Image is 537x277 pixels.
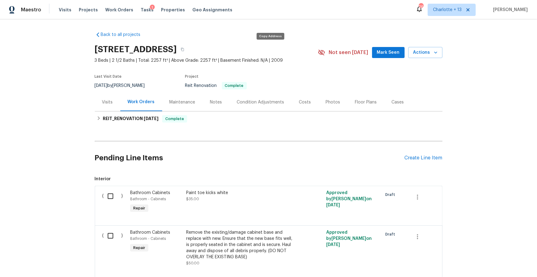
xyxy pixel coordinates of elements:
[329,49,368,56] span: Not seen [DATE]
[95,82,152,89] div: by [PERSON_NAME]
[130,191,170,195] span: Bathroom Cabinets
[237,99,284,105] div: Condition Adjustments
[102,99,113,105] div: Visits
[385,192,398,198] span: Draft
[326,203,340,207] span: [DATE]
[326,243,340,247] span: [DATE]
[186,190,295,196] div: Paint toe kicks white
[385,231,398,237] span: Draft
[95,176,443,182] span: Interior
[161,7,185,13] span: Properties
[101,188,129,216] div: ( )
[326,191,372,207] span: Approved by [PERSON_NAME] on
[326,230,372,247] span: Approved by [PERSON_NAME] on
[59,7,71,13] span: Visits
[95,144,405,172] h2: Pending Line Items
[491,7,528,13] span: [PERSON_NAME]
[433,7,462,13] span: Charlotte + 13
[105,7,133,13] span: Work Orders
[101,228,129,268] div: ( )
[144,116,158,121] span: [DATE]
[377,49,400,57] span: Mark Seen
[185,75,199,78] span: Project
[79,7,98,13] span: Projects
[95,57,318,64] span: 3 Beds | 2 1/2 Baths | Total: 2257 ft² | Above Grade: 2257 ft² | Basement Finished: N/A | 2009
[130,230,170,235] span: Bathroom Cabinets
[130,197,166,201] span: Bathroom - Cabinets
[95,32,154,38] a: Back to all projects
[131,245,148,251] span: Repair
[150,5,155,11] div: 1
[405,155,443,161] div: Create Line Item
[131,205,148,211] span: Repair
[186,229,295,260] div: Remove the existing/damage cabinet base and replace with new. Ensure that the new base fits well,...
[326,99,340,105] div: Photos
[210,99,222,105] div: Notes
[103,115,158,123] h6: REIT_RENOVATION
[419,4,423,10] div: 260
[186,197,199,201] span: $35.00
[192,7,232,13] span: Geo Assignments
[95,75,122,78] span: Last Visit Date
[95,111,443,126] div: REIT_RENOVATION [DATE]Complete
[372,47,405,58] button: Mark Seen
[130,237,166,240] span: Bathroom - Cabinets
[128,99,155,105] div: Work Orders
[186,261,199,265] span: $50.00
[299,99,311,105] div: Costs
[163,116,186,122] span: Complete
[185,84,247,88] span: Reit Renovation
[222,84,246,88] span: Complete
[95,84,108,88] span: [DATE]
[21,7,41,13] span: Maestro
[408,47,443,58] button: Actions
[95,46,177,53] h2: [STREET_ADDRESS]
[392,99,404,105] div: Cases
[413,49,438,57] span: Actions
[141,8,154,12] span: Tasks
[170,99,195,105] div: Maintenance
[355,99,377,105] div: Floor Plans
